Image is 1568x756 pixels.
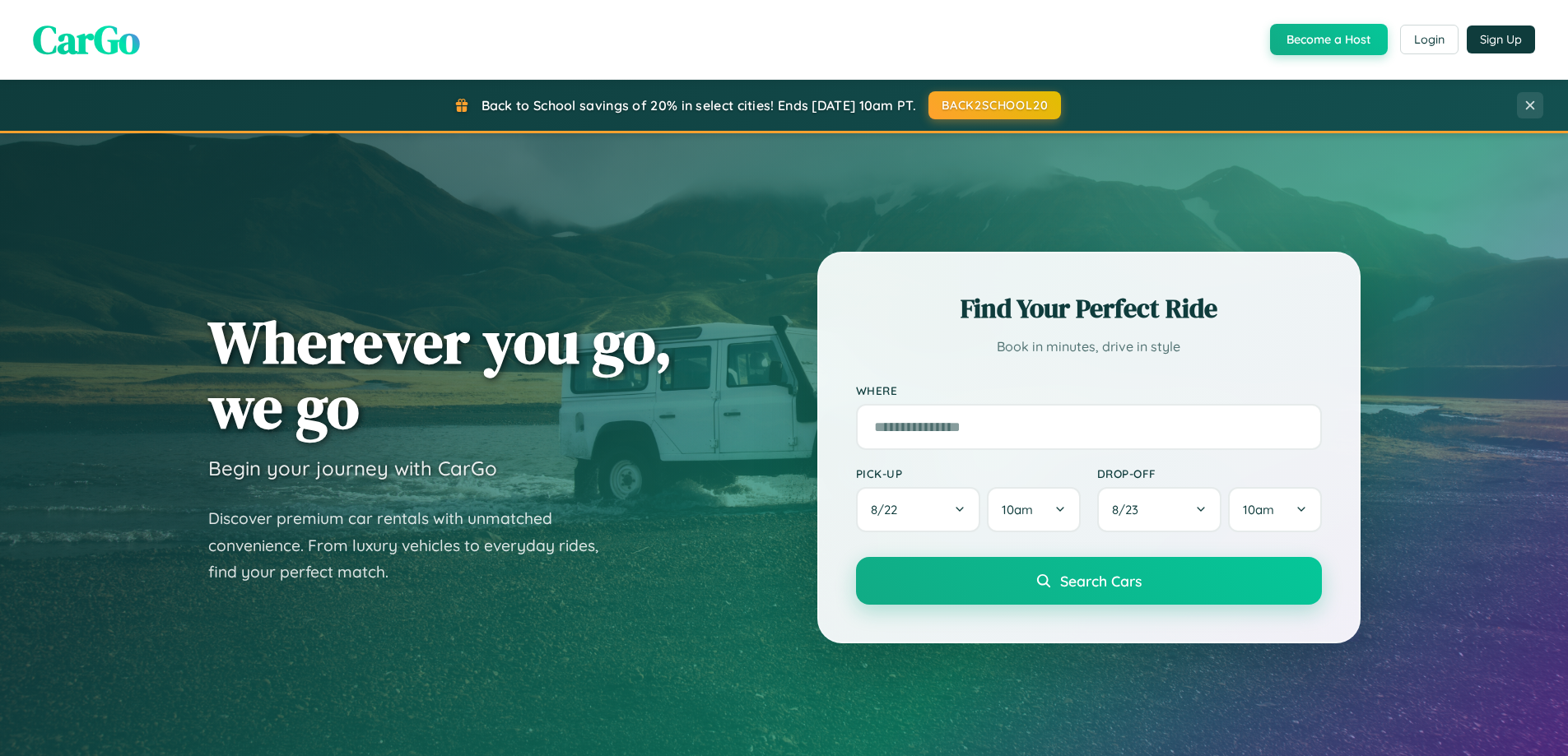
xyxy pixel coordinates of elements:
h1: Wherever you go, we go [208,309,672,439]
span: Search Cars [1060,572,1142,590]
button: 10am [1228,487,1321,532]
button: Login [1400,25,1459,54]
span: 10am [1002,502,1033,517]
button: 8/23 [1097,487,1222,532]
p: Book in minutes, drive in style [856,335,1322,359]
button: Search Cars [856,557,1322,605]
span: CarGo [33,12,140,67]
button: 8/22 [856,487,981,532]
button: BACK2SCHOOL20 [928,91,1061,119]
button: 10am [987,487,1080,532]
label: Pick-up [856,466,1081,480]
button: Sign Up [1467,26,1535,53]
span: 10am [1243,502,1274,517]
h2: Find Your Perfect Ride [856,290,1322,327]
span: 8 / 23 [1112,502,1147,517]
label: Where [856,383,1322,397]
span: Back to School savings of 20% in select cities! Ends [DATE] 10am PT. [482,97,916,114]
button: Become a Host [1270,24,1388,55]
span: 8 / 22 [871,502,905,517]
label: Drop-off [1097,466,1322,480]
p: Discover premium car rentals with unmatched convenience. From luxury vehicles to everyday rides, ... [208,505,620,586]
h3: Begin your journey with CarGo [208,456,497,480]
